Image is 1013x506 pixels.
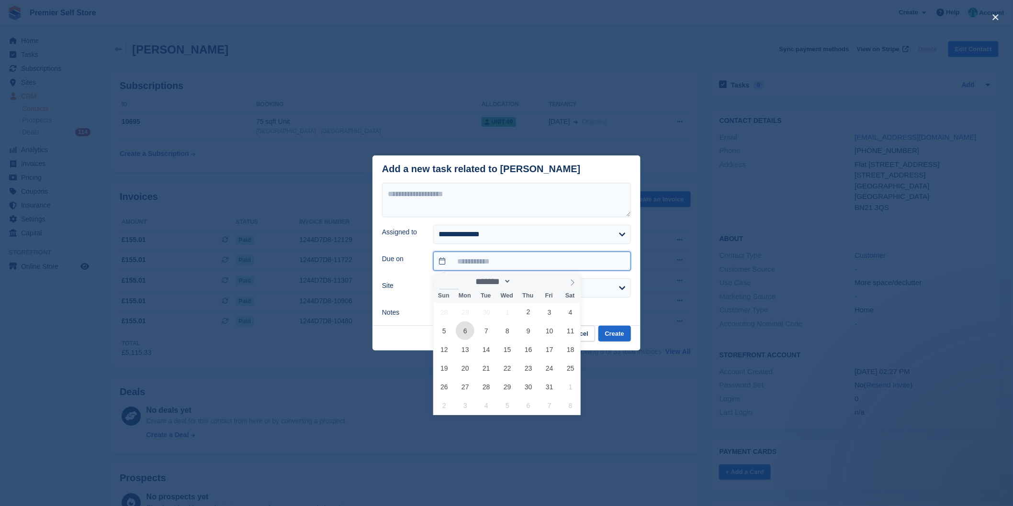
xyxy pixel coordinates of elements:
span: Tue [475,293,496,299]
span: November 6, 2025 [519,396,538,415]
span: Sat [560,293,581,299]
span: October 25, 2025 [561,359,580,377]
span: Thu [518,293,539,299]
span: October 18, 2025 [561,340,580,359]
label: Assigned to [382,227,422,237]
span: November 7, 2025 [540,396,559,415]
span: October 22, 2025 [498,359,517,377]
span: October 27, 2025 [456,377,474,396]
span: September 30, 2025 [477,303,495,321]
span: October 23, 2025 [519,359,538,377]
span: October 29, 2025 [498,377,517,396]
input: Year [511,276,541,286]
span: October 30, 2025 [519,377,538,396]
span: October 13, 2025 [456,340,474,359]
span: October 5, 2025 [435,321,453,340]
span: October 19, 2025 [435,359,453,377]
span: October 15, 2025 [498,340,517,359]
span: October 14, 2025 [477,340,495,359]
span: October 1, 2025 [498,303,517,321]
span: October 24, 2025 [540,359,559,377]
span: October 28, 2025 [477,377,495,396]
div: Add a new task related to [PERSON_NAME] [382,164,581,175]
span: November 2, 2025 [435,396,453,415]
span: October 9, 2025 [519,321,538,340]
span: Wed [496,293,518,299]
span: October 21, 2025 [477,359,495,377]
span: October 17, 2025 [540,340,559,359]
span: October 8, 2025 [498,321,517,340]
span: October 11, 2025 [561,321,580,340]
span: October 31, 2025 [540,377,559,396]
label: Notes [382,308,422,318]
span: October 2, 2025 [519,303,538,321]
span: November 4, 2025 [477,396,495,415]
span: November 8, 2025 [561,396,580,415]
span: October 16, 2025 [519,340,538,359]
span: October 10, 2025 [540,321,559,340]
button: close [988,10,1003,25]
span: October 6, 2025 [456,321,474,340]
label: Due on [382,254,422,264]
span: November 3, 2025 [456,396,474,415]
select: Month [473,276,511,286]
span: October 7, 2025 [477,321,495,340]
span: October 26, 2025 [435,377,453,396]
span: Fri [539,293,560,299]
span: November 5, 2025 [498,396,517,415]
span: October 3, 2025 [540,303,559,321]
label: Site [382,281,422,291]
span: October 4, 2025 [561,303,580,321]
span: October 20, 2025 [456,359,474,377]
span: Mon [454,293,475,299]
span: September 28, 2025 [435,303,453,321]
span: Sun [433,293,454,299]
span: September 29, 2025 [456,303,474,321]
button: Create [598,326,631,341]
span: November 1, 2025 [561,377,580,396]
span: October 12, 2025 [435,340,453,359]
